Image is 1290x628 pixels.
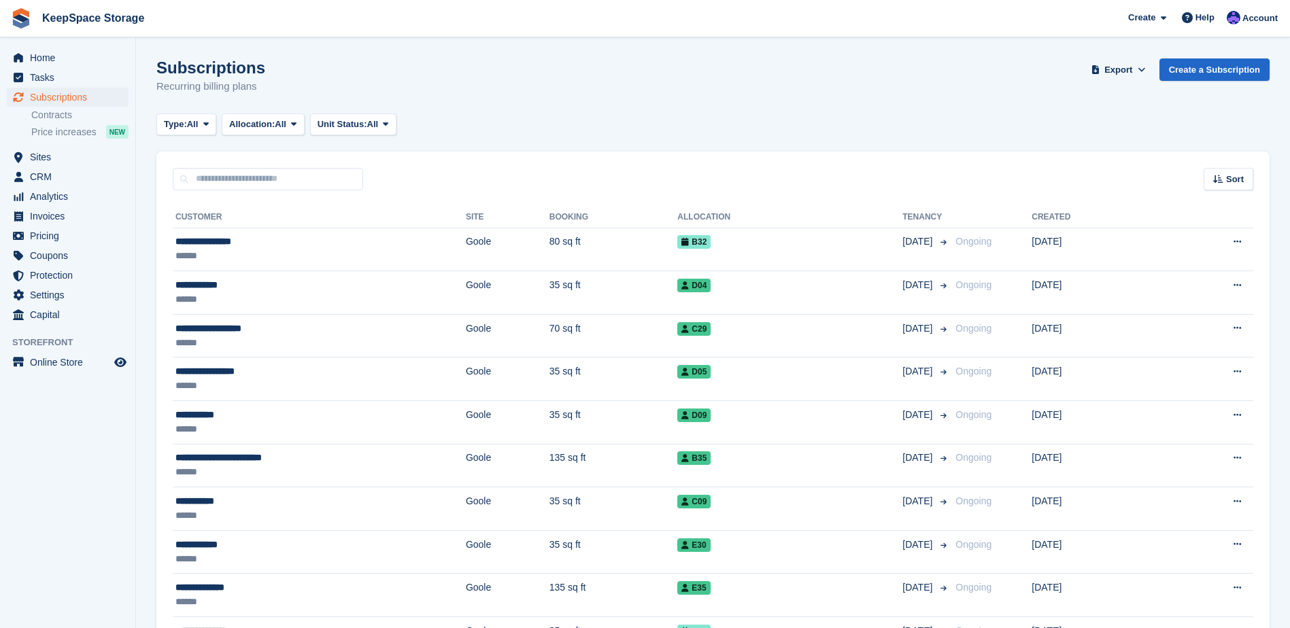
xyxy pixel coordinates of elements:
[466,271,549,315] td: Goole
[677,495,711,508] span: C09
[902,364,935,379] span: [DATE]
[7,88,129,107] a: menu
[466,444,549,487] td: Goole
[30,207,112,226] span: Invoices
[955,539,991,550] span: Ongoing
[7,167,129,186] a: menu
[31,124,129,139] a: Price increases NEW
[549,530,678,574] td: 35 sq ft
[164,118,187,131] span: Type:
[549,357,678,401] td: 35 sq ft
[31,126,97,139] span: Price increases
[31,109,129,122] a: Contracts
[1227,11,1240,24] img: Chloe Clark
[1195,11,1215,24] span: Help
[37,7,150,29] a: KeepSpace Storage
[1159,58,1270,81] a: Create a Subscription
[677,207,902,228] th: Allocation
[222,114,305,136] button: Allocation: All
[1032,530,1159,574] td: [DATE]
[7,285,129,304] a: menu
[549,401,678,444] td: 35 sq ft
[310,114,396,136] button: Unit Status: All
[549,444,678,487] td: 135 sq ft
[1242,12,1278,25] span: Account
[30,285,112,304] span: Settings
[549,574,678,617] td: 135 sq ft
[902,494,935,508] span: [DATE]
[902,580,935,595] span: [DATE]
[7,207,129,226] a: menu
[902,451,935,465] span: [DATE]
[11,8,31,29] img: stora-icon-8386f47178a22dfd0bd8f6a31ec36ba5ce8667c1dd55bd0f319d3a0aa187defe.svg
[955,452,991,463] span: Ongoing
[677,538,710,552] span: E30
[1032,444,1159,487] td: [DATE]
[1089,58,1149,81] button: Export
[677,279,711,292] span: D04
[1032,574,1159,617] td: [DATE]
[466,574,549,617] td: Goole
[187,118,199,131] span: All
[549,207,678,228] th: Booking
[156,58,265,77] h1: Subscriptions
[7,68,129,87] a: menu
[466,401,549,444] td: Goole
[1032,357,1159,401] td: [DATE]
[7,266,129,285] a: menu
[30,48,112,67] span: Home
[156,114,216,136] button: Type: All
[173,207,466,228] th: Customer
[677,408,711,422] span: D09
[466,487,549,531] td: Goole
[106,125,129,139] div: NEW
[1032,314,1159,357] td: [DATE]
[275,118,286,131] span: All
[1032,401,1159,444] td: [DATE]
[902,278,935,292] span: [DATE]
[955,582,991,593] span: Ongoing
[902,234,935,249] span: [DATE]
[318,118,367,131] span: Unit Status:
[156,79,265,94] p: Recurring billing plans
[1032,207,1159,228] th: Created
[902,321,935,336] span: [DATE]
[466,314,549,357] td: Goole
[902,408,935,422] span: [DATE]
[30,246,112,265] span: Coupons
[955,323,991,334] span: Ongoing
[30,226,112,245] span: Pricing
[30,353,112,372] span: Online Store
[549,271,678,315] td: 35 sq ft
[30,187,112,206] span: Analytics
[112,354,129,370] a: Preview store
[1032,487,1159,531] td: [DATE]
[30,88,112,107] span: Subscriptions
[677,322,711,336] span: C29
[549,228,678,271] td: 80 sq ft
[30,305,112,324] span: Capital
[7,353,129,372] a: menu
[30,266,112,285] span: Protection
[367,118,379,131] span: All
[30,147,112,167] span: Sites
[1128,11,1155,24] span: Create
[7,246,129,265] a: menu
[902,207,950,228] th: Tenancy
[30,167,112,186] span: CRM
[466,530,549,574] td: Goole
[677,581,710,595] span: E35
[12,336,135,349] span: Storefront
[466,228,549,271] td: Goole
[229,118,275,131] span: Allocation:
[7,226,129,245] a: menu
[7,48,129,67] a: menu
[955,495,991,506] span: Ongoing
[466,207,549,228] th: Site
[466,357,549,401] td: Goole
[1032,228,1159,271] td: [DATE]
[955,279,991,290] span: Ongoing
[549,487,678,531] td: 35 sq ft
[1226,173,1244,186] span: Sort
[1032,271,1159,315] td: [DATE]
